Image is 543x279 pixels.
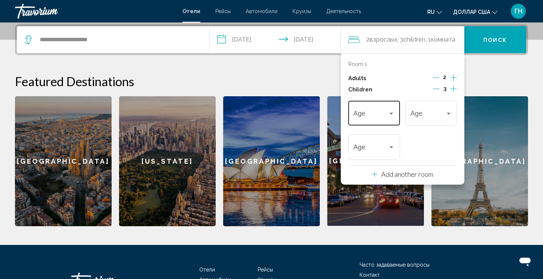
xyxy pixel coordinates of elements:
[341,26,464,53] button: Travelers: 2 adults, 3 children
[509,3,528,19] button: Меню пользователя
[464,26,526,53] button: Поиск
[119,96,216,226] a: [US_STATE]
[199,267,215,273] a: Отели
[223,96,320,226] a: [GEOGRAPHIC_DATA]
[15,4,175,19] a: Травориум
[381,170,433,178] p: Add another room
[450,84,457,95] button: Increment children
[453,9,490,15] font: доллар США
[370,36,397,43] font: взрослых
[17,26,526,53] div: Виджет поиска
[427,6,442,17] button: Изменить язык
[360,262,430,268] a: Часто задаваемые вопросы
[427,9,435,15] font: ru
[348,61,367,67] p: Room 1
[348,87,372,93] p: Children
[348,75,366,82] p: Adults
[443,74,446,80] span: 2
[513,249,537,273] iframe: Кнопка запуска окна обмена сообщениями
[258,267,273,273] a: Рейсы
[453,6,497,17] button: Изменить валюту
[443,85,446,91] span: 3
[431,36,455,43] font: комната
[433,74,439,83] button: Decrement adults
[15,96,112,226] a: [GEOGRAPHIC_DATA]
[450,73,457,84] button: Increment adults
[433,85,440,94] button: Decrement children
[372,166,433,181] button: Add another room
[246,8,277,14] a: Автомобили
[403,36,425,43] span: Children
[366,36,370,43] font: 2
[215,8,231,14] a: Рейсы
[292,8,311,14] a: Круизы
[15,74,528,89] h2: Featured Destinations
[360,272,380,278] a: Контакт
[483,37,507,43] font: Поиск
[326,8,361,14] a: Деятельность
[182,8,200,14] a: Отели
[515,7,522,15] font: ГН
[210,26,341,53] button: Check-in date: Sep 1, 2025 Check-out date: Sep 10, 2025
[327,96,424,226] a: [GEOGRAPHIC_DATA]
[397,34,425,45] span: , 3
[425,36,431,43] font: , 1
[431,96,528,226] a: [GEOGRAPHIC_DATA]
